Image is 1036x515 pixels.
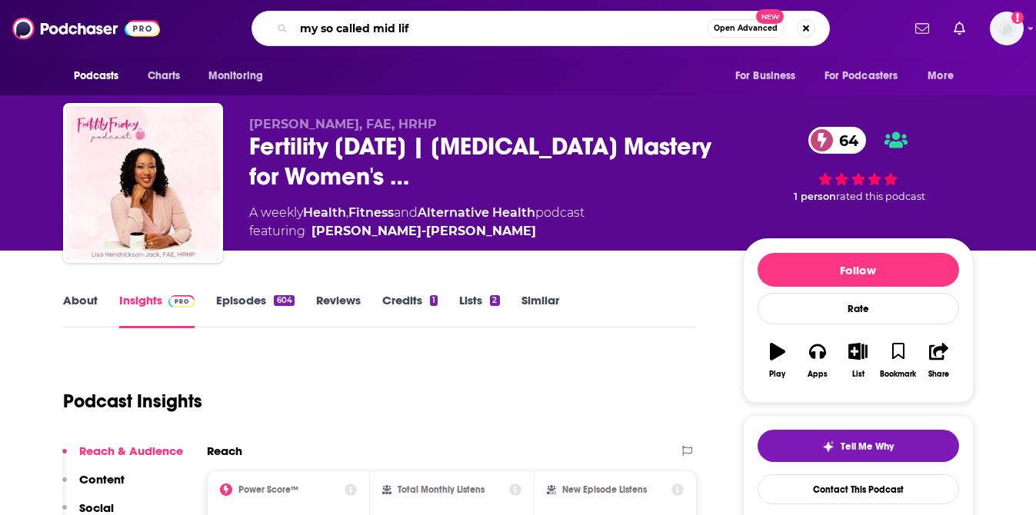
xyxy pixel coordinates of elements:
button: Open AdvancedNew [707,19,784,38]
a: Charts [138,61,190,91]
div: Bookmark [880,370,916,379]
img: Fertility Friday | Fertility Awareness Mastery for Women's Health Professionals [66,106,220,260]
h2: Total Monthly Listens [398,484,485,495]
span: For Podcasters [824,65,898,87]
div: 604 [274,295,294,306]
button: open menu [725,61,815,91]
div: 64 1 personrated this podcast [743,117,974,213]
button: Follow [758,253,959,287]
a: Show notifications dropdown [948,15,971,42]
span: featuring [249,222,585,241]
p: Social [79,500,114,515]
button: Play [758,333,798,388]
h2: New Episode Listens [562,484,647,495]
span: 1 person [794,191,836,202]
div: 1 [430,295,438,306]
a: InsightsPodchaser Pro [119,293,195,328]
a: About [63,293,98,328]
button: Apps [798,333,838,388]
span: For Business [735,65,796,87]
p: Reach & Audience [79,444,183,458]
button: tell me why sparkleTell Me Why [758,430,959,462]
h2: Reach [207,444,242,458]
div: Play [769,370,785,379]
span: rated this podcast [836,191,925,202]
div: Search podcasts, credits, & more... [252,11,830,46]
a: Contact This Podcast [758,474,959,504]
a: Similar [521,293,559,328]
span: and [394,205,418,220]
a: Alternative Health [418,205,535,220]
span: Open Advanced [714,25,778,32]
div: Apps [808,370,828,379]
span: 64 [824,127,866,154]
div: List [852,370,864,379]
a: Reviews [316,293,361,328]
button: Show profile menu [990,12,1024,45]
svg: Add a profile image [1011,12,1024,24]
h1: Podcast Insights [63,390,202,413]
span: [PERSON_NAME], FAE, HRHP [249,117,437,131]
div: Share [928,370,949,379]
a: 64 [808,127,866,154]
a: Credits1 [382,293,438,328]
div: Rate [758,293,959,324]
img: tell me why sparkle [822,440,834,453]
span: Monitoring [208,65,263,87]
button: open menu [917,61,973,91]
a: Fitness [348,205,394,220]
span: Logged in as sophiak [990,12,1024,45]
button: open menu [198,61,283,91]
span: Tell Me Why [841,440,894,453]
a: Lists2 [459,293,499,328]
a: Health [303,205,346,220]
input: Search podcasts, credits, & more... [294,16,707,41]
div: A weekly podcast [249,204,585,241]
img: Podchaser Pro [168,295,195,307]
button: List [838,333,878,388]
button: Content [62,472,125,500]
span: New [756,9,784,24]
p: Content [79,472,125,487]
div: 2 [490,295,499,306]
span: , [346,205,348,220]
span: Charts [148,65,181,87]
img: User Profile [990,12,1024,45]
h2: Power Score™ [238,484,298,495]
a: Show notifications dropdown [909,15,935,42]
span: More [928,65,954,87]
div: [PERSON_NAME]-[PERSON_NAME] [311,222,536,241]
a: Episodes604 [216,293,294,328]
span: Podcasts [74,65,119,87]
button: Bookmark [878,333,918,388]
button: open menu [63,61,139,91]
button: Share [918,333,958,388]
img: Podchaser - Follow, Share and Rate Podcasts [12,14,160,43]
button: Reach & Audience [62,444,183,472]
button: open menu [814,61,921,91]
